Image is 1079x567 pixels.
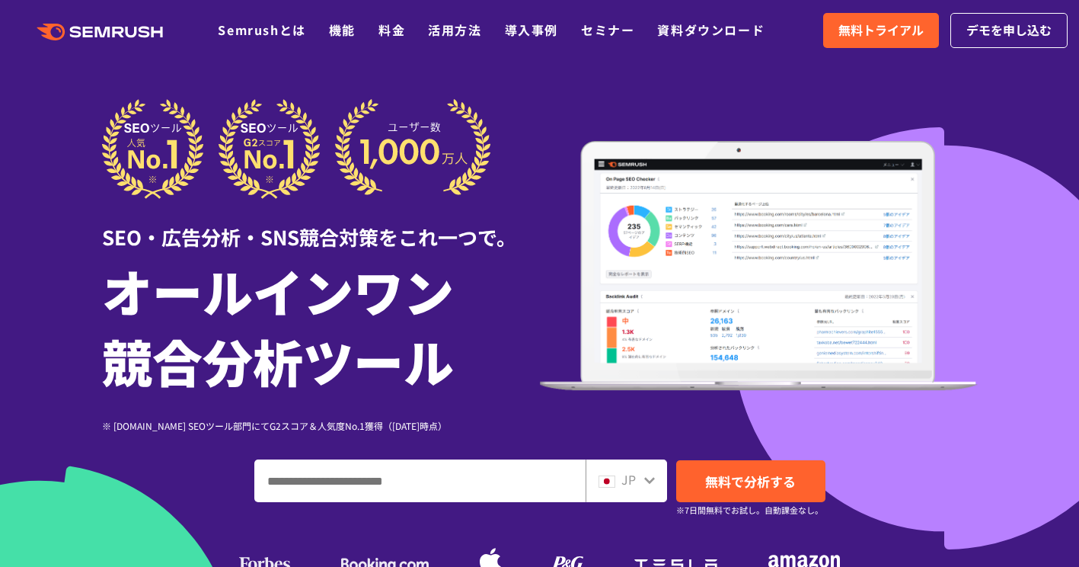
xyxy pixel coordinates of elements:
[329,21,356,39] a: 機能
[255,460,585,501] input: ドメイン、キーワードまたはURLを入力してください
[823,13,939,48] a: 無料トライアル
[676,503,823,517] small: ※7日間無料でお試し。自動課金なし。
[581,21,634,39] a: セミナー
[505,21,558,39] a: 導入事例
[657,21,765,39] a: 資料ダウンロード
[428,21,481,39] a: 活用方法
[705,472,796,491] span: 無料で分析する
[218,21,305,39] a: Semrushとは
[102,418,540,433] div: ※ [DOMAIN_NAME] SEOツール部門にてG2スコア＆人気度No.1獲得（[DATE]時点）
[838,21,924,40] span: 無料トライアル
[966,21,1052,40] span: デモを申し込む
[676,460,825,502] a: 無料で分析する
[102,255,540,396] h1: オールインワン 競合分析ツール
[950,13,1068,48] a: デモを申し込む
[102,199,540,251] div: SEO・広告分析・SNS競合対策をこれ一つで。
[621,470,636,489] span: JP
[378,21,405,39] a: 料金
